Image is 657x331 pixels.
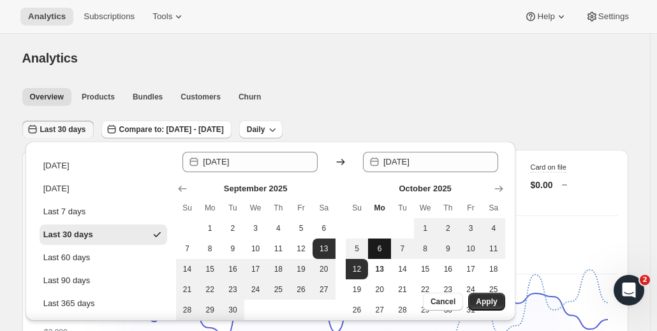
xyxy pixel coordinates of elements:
th: Thursday [267,198,290,218]
span: 10 [464,244,477,254]
th: Monday [368,198,391,218]
span: 8 [419,244,432,254]
button: Last 30 days [40,224,167,245]
span: 11 [487,244,500,254]
span: 3 [464,223,477,233]
div: Last 30 days [43,228,93,241]
span: 12 [295,244,307,254]
span: 23 [441,284,454,295]
span: 16 [441,264,454,274]
button: Wednesday September 10 2025 [244,239,267,259]
button: Daily [239,121,283,138]
span: 29 [203,305,216,315]
button: Sunday September 28 2025 [176,300,199,320]
button: Friday September 26 2025 [290,279,313,300]
button: Tuesday September 30 2025 [221,300,244,320]
button: Settings [578,8,637,26]
span: 24 [249,284,262,295]
button: Tools [145,8,193,26]
button: Saturday September 27 2025 [313,279,336,300]
button: Tuesday October 14 2025 [391,259,414,279]
button: Thursday September 25 2025 [267,279,290,300]
button: Tuesday October 7 2025 [391,239,414,259]
span: 12 [351,264,364,274]
span: 25 [487,284,500,295]
span: 17 [249,264,262,274]
span: 10 [249,244,262,254]
span: Last 30 days [40,124,86,135]
th: Friday [459,198,482,218]
th: Friday [290,198,313,218]
span: 16 [226,264,239,274]
button: Sunday October 5 2025 [346,239,369,259]
button: Friday September 5 2025 [290,218,313,239]
span: Subscriptions [84,11,135,22]
span: Customers [181,92,221,102]
span: 15 [203,264,216,274]
button: Last 90 days [40,270,167,291]
span: 15 [419,264,432,274]
iframe: Intercom live chat [614,275,644,305]
button: Friday September 19 2025 [290,259,313,279]
button: Wednesday October 15 2025 [414,259,437,279]
span: 26 [295,284,307,295]
span: 4 [272,223,284,233]
button: Sunday September 14 2025 [176,259,199,279]
span: 22 [419,284,432,295]
th: Saturday [313,198,336,218]
span: Sa [487,203,500,213]
button: Cancel [423,293,463,311]
span: Churn [239,92,261,102]
span: Apply [476,297,497,307]
button: Thursday October 16 2025 [436,259,459,279]
button: Last 7 days [40,202,167,222]
button: Wednesday October 8 2025 [414,239,437,259]
span: 19 [295,264,307,274]
span: 20 [318,264,330,274]
th: Tuesday [391,198,414,218]
button: Last 30 days [22,121,94,138]
span: 18 [272,264,284,274]
span: 23 [226,284,239,295]
span: Tu [226,203,239,213]
span: 1 [203,223,216,233]
button: Monday October 20 2025 [368,279,391,300]
button: Tuesday October 21 2025 [391,279,414,300]
button: Wednesday October 1 2025 [414,218,437,239]
span: 14 [181,264,194,274]
span: 11 [272,244,284,254]
span: Su [351,203,364,213]
button: Thursday September 18 2025 [267,259,290,279]
span: Tools [152,11,172,22]
span: 24 [464,284,477,295]
span: 20 [373,284,386,295]
span: Fr [295,203,307,213]
span: 5 [295,223,307,233]
button: Monday September 1 2025 [198,218,221,239]
button: Monday October 6 2025 [368,239,391,259]
span: Analytics [28,11,66,22]
span: Cancel [431,297,455,307]
span: 8 [203,244,216,254]
span: Fr [464,203,477,213]
span: 5 [351,244,364,254]
button: Show previous month, August 2025 [173,180,191,198]
button: Friday September 12 2025 [290,239,313,259]
span: Sa [318,203,330,213]
th: Wednesday [414,198,437,218]
button: Tuesday September 23 2025 [221,279,244,300]
span: 2 [441,223,454,233]
span: 18 [487,264,500,274]
p: $0.00 [531,179,553,191]
div: Last 7 days [43,205,86,218]
span: Th [272,203,284,213]
button: Wednesday September 24 2025 [244,279,267,300]
button: Friday October 17 2025 [459,259,482,279]
button: Friday October 24 2025 [459,279,482,300]
button: Sunday October 19 2025 [346,279,369,300]
button: Last 365 days [40,293,167,314]
span: Su [181,203,194,213]
span: 6 [373,244,386,254]
span: 7 [181,244,194,254]
button: Tuesday September 16 2025 [221,259,244,279]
